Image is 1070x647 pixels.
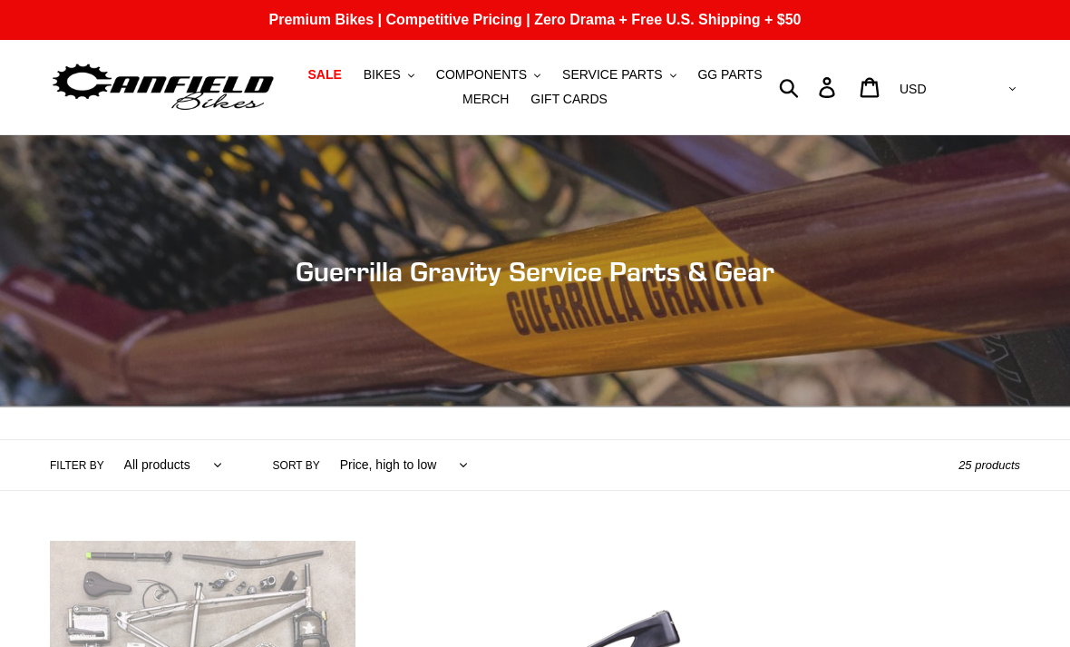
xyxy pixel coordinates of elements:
[427,63,550,87] button: COMPONENTS
[697,67,762,83] span: GG PARTS
[530,92,608,107] span: GIFT CARDS
[296,255,774,288] span: Guerrilla Gravity Service Parts & Gear
[958,458,1020,472] span: 25 products
[521,87,617,112] a: GIFT CARDS
[462,92,509,107] span: MERCH
[453,87,518,112] a: MERCH
[562,67,662,83] span: SERVICE PARTS
[355,63,423,87] button: BIKES
[273,457,320,474] label: Sort by
[298,63,350,87] a: SALE
[50,59,277,116] img: Canfield Bikes
[436,67,527,83] span: COMPONENTS
[553,63,685,87] button: SERVICE PARTS
[364,67,401,83] span: BIKES
[307,67,341,83] span: SALE
[688,63,771,87] a: GG PARTS
[50,457,104,474] label: Filter by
